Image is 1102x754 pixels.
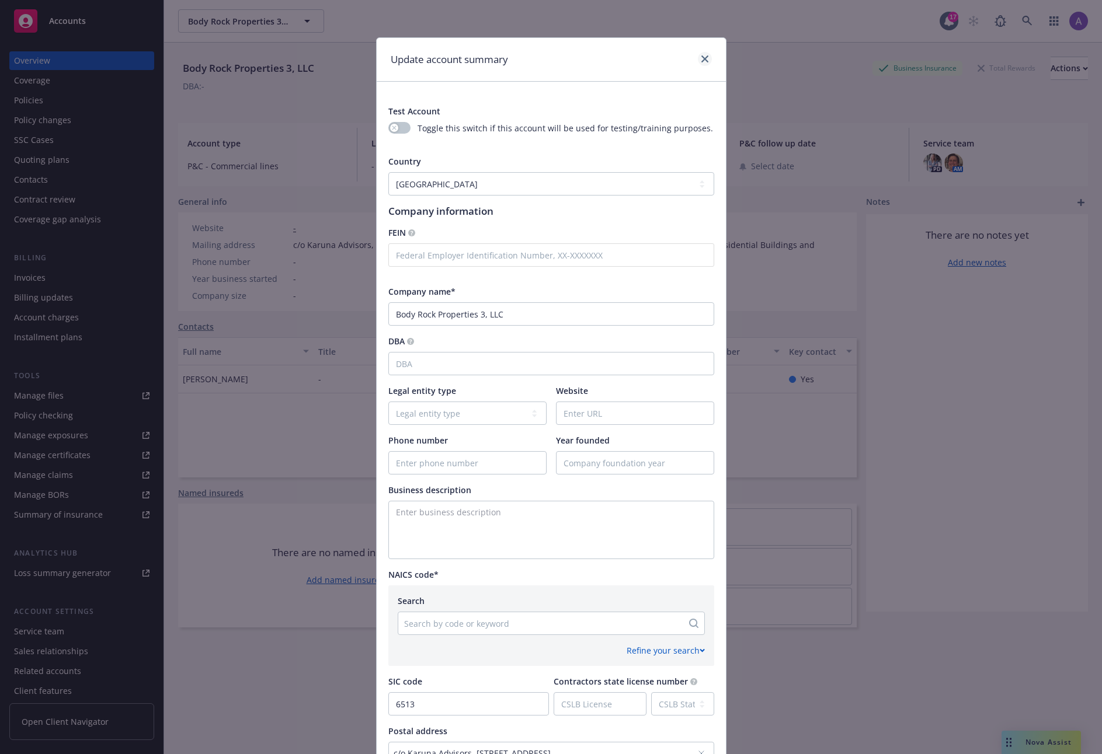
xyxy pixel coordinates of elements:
[391,52,508,67] h1: Update account summary
[388,227,406,238] span: FEIN
[554,693,646,715] input: CSLB License
[388,501,714,559] textarea: Enter business description
[554,676,688,687] span: Contractors state license number
[388,352,714,375] input: DBA
[388,385,456,396] span: Legal entity type
[557,452,714,474] input: Company foundation year
[388,205,714,217] h1: Company information
[557,402,714,424] input: Enter URL
[418,122,713,134] span: Toggle this switch if this account will be used for testing/training purposes.
[556,385,588,396] span: Website
[388,106,440,117] span: Test Account
[388,484,471,495] span: Business description
[556,435,610,446] span: Year founded
[388,243,714,267] input: Federal Employer Identification Number, XX-XXXXXXX
[389,452,546,474] input: Enter phone number
[698,52,712,66] a: close
[627,644,705,657] div: Refine your search
[388,336,405,347] span: DBA
[388,676,422,687] span: SIC code
[388,156,421,167] span: Country
[388,302,714,326] input: Company name
[388,286,456,297] span: Company name*
[388,725,447,736] span: Postal address
[388,569,439,580] span: NAICS code*
[398,595,425,606] span: Search
[388,435,448,446] span: Phone number
[389,693,548,715] input: SIC Code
